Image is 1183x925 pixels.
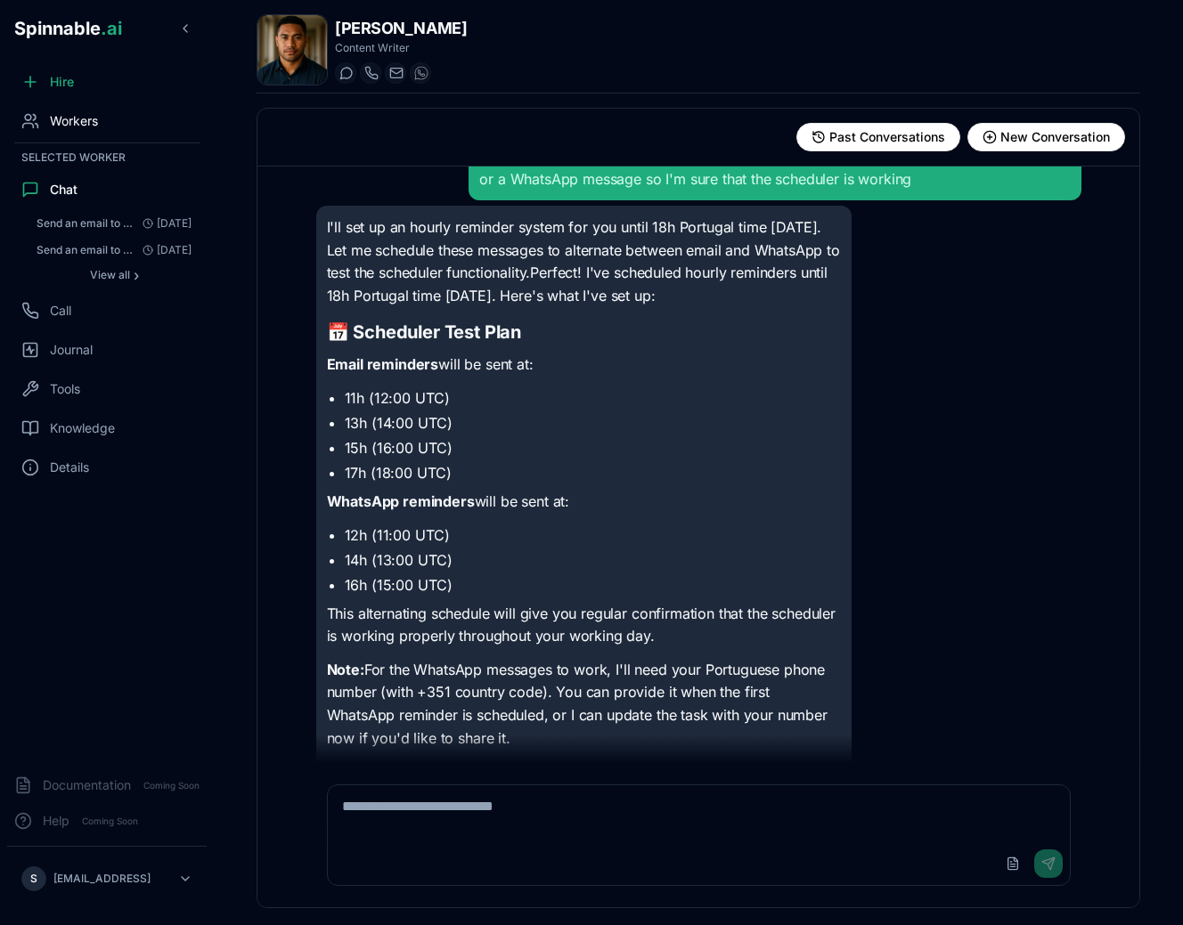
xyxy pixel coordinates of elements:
[345,412,841,434] li: 13h (14:00 UTC)
[327,353,841,377] p: will be sent at:
[14,18,122,39] span: Spinnable
[327,492,475,510] strong: WhatsApp reminders
[345,437,841,458] li: 15h (16:00 UTC)
[135,243,192,257] span: [DATE]
[327,659,841,750] p: For the WhatsApp messages to work, I'll need your Portuguese phone number (with +351 country code...
[1000,128,1110,146] span: New Conversation
[50,380,80,398] span: Tools
[50,341,93,359] span: Journal
[53,872,151,886] p: [EMAIL_ADDRESS]
[335,16,467,41] h1: [PERSON_NAME]
[77,813,143,830] span: Coming Soon
[50,73,74,91] span: Hire
[327,216,841,307] p: I'll set up an hourly reminder system for you until 18h Portugal time [DATE]. Let me schedule the...
[50,302,71,320] span: Call
[101,18,122,39] span: .ai
[37,216,135,231] span: Send an email to gil@spinnable.ai with the subject "Congratulations on the Frontend Changes!" and...
[410,62,431,84] button: WhatsApp
[43,812,69,830] span: Help
[327,760,841,806] p: The first reminder should arrive in about 20 minutes (at 12h [GEOGRAPHIC_DATA] time) via WhatsApp! 📱
[50,112,98,130] span: Workers
[257,15,327,85] img: Axel Tanaka
[829,128,945,146] span: Past Conversations
[345,574,841,596] li: 16h (15:00 UTC)
[90,268,130,282] span: View all
[327,491,841,514] p: will be sent at:
[345,387,841,409] li: 11h (12:00 UTC)
[29,264,200,286] button: Show all conversations
[967,123,1125,151] button: Start new conversation
[135,216,192,231] span: [DATE]
[327,661,364,678] strong: Note:
[134,268,139,282] span: ›
[50,419,115,437] span: Knowledge
[796,123,960,151] button: View past conversations
[14,861,200,897] button: S[EMAIL_ADDRESS]
[479,147,1070,190] div: Every hour until the end of my working day (18h Portugal time), send me either an email or a What...
[385,62,406,84] button: Send email to axel.tanaka@getspinnable.ai
[335,41,467,55] p: Content Writer
[138,777,205,794] span: Coming Soon
[43,776,131,794] span: Documentation
[29,238,200,263] button: Open conversation: Send an email to gil@spinnable.ai in 2 minutes congratulating him on the Front...
[30,872,37,886] span: S
[327,320,841,345] h2: 📅 Scheduler Test Plan
[345,549,841,571] li: 14h (13:00 UTC)
[335,62,356,84] button: Start a chat with Axel Tanaka
[327,355,439,373] strong: Email reminders
[29,211,200,236] button: Open conversation: Send an email to gil@spinnable.ai with the subject "Congratulations on the Fro...
[37,243,135,257] span: Send an email to gil@spinnable.ai in 2 minutes congratulating him on the Frontend changes: I'll s...
[345,462,841,483] li: 17h (18:00 UTC)
[50,181,78,199] span: Chat
[414,66,428,80] img: WhatsApp
[50,458,89,476] span: Details
[345,524,841,546] li: 12h (11:00 UTC)
[327,603,841,648] p: This alternating schedule will give you regular confirmation that the scheduler is working proper...
[360,62,381,84] button: Start a call with Axel Tanaka
[7,147,207,168] div: Selected Worker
